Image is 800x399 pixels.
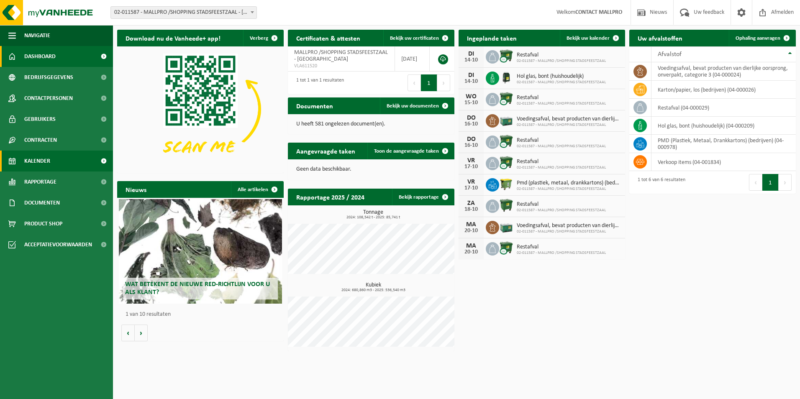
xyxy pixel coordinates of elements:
span: Restafval [517,95,606,101]
span: Bekijk uw kalender [567,36,610,41]
div: 17-10 [463,164,479,170]
div: 20-10 [463,228,479,234]
button: Next [779,174,792,191]
a: Alle artikelen [231,181,283,198]
img: WB-1100-CU [499,241,513,255]
div: 15-10 [463,100,479,106]
span: 2024: 108,542 t - 2025: 85,741 t [292,215,454,220]
a: Bekijk uw certificaten [383,30,454,46]
span: 02-011587 - MALLPRO /SHOPPING STADSFEESTZAAL [517,80,606,85]
div: 20-10 [463,249,479,255]
span: Navigatie [24,25,50,46]
span: Kalender [24,151,50,171]
a: Ophaling aanvragen [729,30,795,46]
span: Dashboard [24,46,56,67]
div: 1 tot 1 van 1 resultaten [292,74,344,92]
button: Next [437,74,450,91]
div: 17-10 [463,185,479,191]
strong: CONTACT MALLPRO [575,9,622,15]
button: Previous [749,174,762,191]
a: Bekijk rapportage [392,189,454,205]
img: CR-HR-1C-1000-PES-01 [499,70,513,84]
span: 02-011587 - MALLPRO /SHOPPING STADSFEESTZAAL [517,165,606,170]
span: Toon de aangevraagde taken [374,148,439,154]
div: DO [463,115,479,121]
td: hol glas, bont (huishoudelijk) (04-000209) [651,117,796,135]
h3: Tonnage [292,210,454,220]
a: Bekijk uw kalender [560,30,624,46]
span: Afvalstof [658,51,682,58]
div: DO [463,136,479,143]
div: MA [463,243,479,249]
div: 14-10 [463,79,479,84]
div: VR [463,179,479,185]
span: 02-011587 - MALLPRO /SHOPPING STADSFEESTZAAL [517,123,621,128]
h2: Aangevraagde taken [288,143,364,159]
td: voedingsafval, bevat producten van dierlijke oorsprong, onverpakt, categorie 3 (04-000024) [651,62,796,81]
span: Restafval [517,159,606,165]
span: Ophaling aanvragen [736,36,780,41]
h2: Download nu de Vanheede+ app! [117,30,229,46]
div: VR [463,157,479,164]
a: Bekijk uw documenten [380,97,454,114]
img: Download de VHEPlus App [117,46,284,171]
div: ZA [463,200,479,207]
span: Product Shop [24,213,62,234]
span: Restafval [517,137,606,144]
div: 14-10 [463,57,479,63]
span: 02-011587 - MALLPRO /SHOPPING STADSFEESTZAAL [517,144,606,149]
span: Bekijk uw documenten [387,103,439,109]
span: Gebruikers [24,109,56,130]
a: Toon de aangevraagde taken [367,143,454,159]
img: WB-1100-HPE-GN-50 [499,177,513,191]
span: Contracten [24,130,57,151]
h2: Nieuws [117,181,155,197]
span: Restafval [517,201,606,208]
h2: Rapportage 2025 / 2024 [288,189,373,205]
span: Verberg [250,36,268,41]
img: PB-LB-0680-HPE-GN-01 [499,220,513,234]
button: Previous [408,74,421,91]
h2: Uw afvalstoffen [629,30,691,46]
img: WB-1100-CU [499,156,513,170]
span: Documenten [24,192,60,213]
span: 02-011587 - MALLPRO /SHOPPING STADSFEESTZAAL [517,208,606,213]
h2: Certificaten & attesten [288,30,369,46]
a: Wat betekent de nieuwe RED-richtlijn voor u als klant? [119,199,282,304]
div: DI [463,51,479,57]
span: Voedingsafval, bevat producten van dierlijke oorsprong, onverpakt, categorie 3 [517,223,621,229]
td: verkoop items (04-001834) [651,153,796,171]
span: Acceptatievoorwaarden [24,234,92,255]
td: restafval (04-000029) [651,99,796,117]
span: Restafval [517,52,606,59]
h2: Ingeplande taken [459,30,525,46]
div: 16-10 [463,143,479,148]
span: 02-011587 - MALLPRO /SHOPPING STADSFEESTZAAL - ANTWERPEN [110,6,257,19]
td: PMD (Plastiek, Metaal, Drankkartons) (bedrijven) (04-000978) [651,135,796,153]
img: WB-1100-HPE-GN-01 [499,198,513,212]
p: 1 van 10 resultaten [126,312,279,317]
div: 1 tot 6 van 6 resultaten [633,173,685,192]
td: [DATE] [395,46,430,72]
img: WB-1100-CU [499,92,513,106]
span: Restafval [517,244,606,251]
p: Geen data beschikbaar. [296,166,446,172]
p: U heeft 581 ongelezen document(en). [296,121,446,127]
span: 02-011587 - MALLPRO /SHOPPING STADSFEESTZAAL [517,59,606,64]
span: Hol glas, bont (huishoudelijk) [517,73,606,80]
button: Vorige [121,325,135,341]
h3: Kubiek [292,282,454,292]
td: karton/papier, los (bedrijven) (04-000026) [651,81,796,99]
span: Voedingsafval, bevat producten van dierlijke oorsprong, onverpakt, categorie 3 [517,116,621,123]
span: VLA611520 [294,63,388,69]
span: Contactpersonen [24,88,73,109]
h2: Documenten [288,97,341,114]
span: Bekijk uw certificaten [390,36,439,41]
img: PB-LB-0680-HPE-GN-01 [499,113,513,127]
span: MALLPRO /SHOPPING STADSFEESTZAAL - [GEOGRAPHIC_DATA] [294,49,388,62]
div: 18-10 [463,207,479,212]
img: WB-1100-CU [499,134,513,148]
span: Bedrijfsgegevens [24,67,73,88]
span: 2024: 680,860 m3 - 2025: 536,540 m3 [292,288,454,292]
button: 1 [762,174,779,191]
